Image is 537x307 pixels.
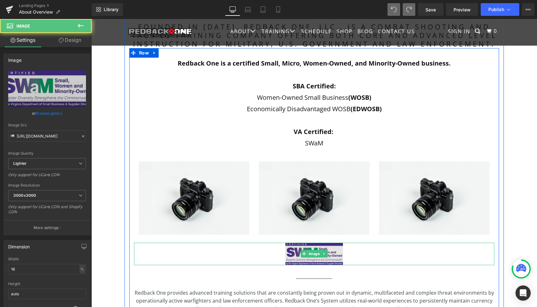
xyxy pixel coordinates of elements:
a: Mobile [271,3,286,16]
a: Expand / Collapse [229,231,236,239]
button: Publish [481,3,519,16]
strong: (EDWOSB) [259,86,290,94]
div: Only support for UCare CDN [8,172,86,182]
button: More settings [4,220,90,235]
div: % [79,265,85,273]
p: SWaM [43,118,403,130]
strong: VA Certified: [202,108,242,117]
a: Tablet [255,3,271,16]
a: Desktop [225,3,240,16]
p: Economically Disadvantaged WOSB [43,84,403,96]
div: Image Quality [8,151,86,156]
p: Women-Owned Small Business [43,73,403,84]
span: Row [46,29,59,39]
div: Dimension [8,240,30,249]
div: Image Resolution [8,183,86,188]
span: About Overview [19,10,53,15]
span: Image [216,231,230,239]
a: Landing Pages [19,3,92,8]
a: Browse gallery [36,108,63,119]
div: or [8,110,86,117]
strong: SBA Certified: [201,63,245,71]
a: Design [47,33,93,47]
a: Expand / Collapse [59,29,67,39]
div: Image Src [8,123,86,127]
span: Image [16,23,30,29]
input: auto [8,289,86,299]
input: auto [8,264,86,274]
div: Image [8,54,21,63]
b: 3000x3000 [13,193,36,198]
span: Preview [454,6,471,13]
span: Save [425,6,436,13]
a: Laptop [240,3,255,16]
a: Preview [446,3,478,16]
div: Width [8,257,86,261]
div: Height [8,282,86,286]
b: Lighter [13,161,27,166]
input: Link [8,131,86,142]
button: More [522,3,534,16]
span: Publish [488,7,504,12]
div: Only support for UCare CDN and Shopify CDN [8,204,86,219]
span: Library [104,7,119,12]
h2: FOUNDED IN [DATE], REDBACK ONE, LLC., IS A COMBAT SHOOTING AND TACTICS TRAINING COMPANY OFFERING ... [38,3,408,29]
p: More settings [34,225,59,231]
button: Redo [403,3,415,16]
div: Open Intercom Messenger [516,285,531,301]
b: Redback One is a certified Small, Micro, Women-Owned, and Minority-Owned business. [86,40,359,48]
a: New Library [92,3,123,16]
button: Undo [387,3,400,16]
strong: (WOSB) [257,74,280,83]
